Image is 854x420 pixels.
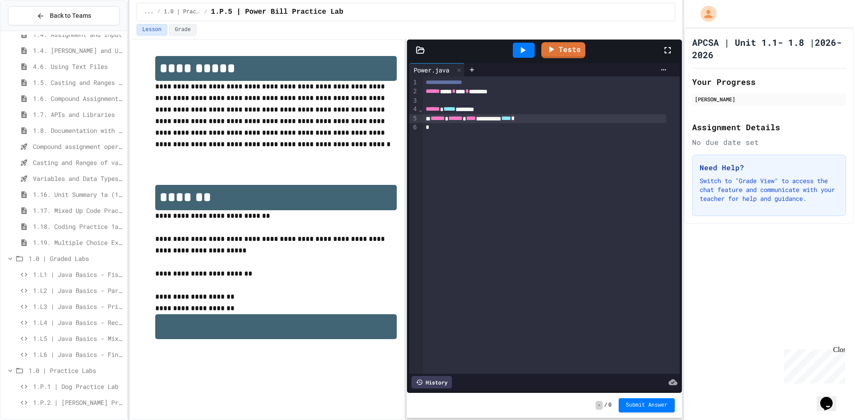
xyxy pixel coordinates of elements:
[33,174,123,183] span: Variables and Data Types - Quiz
[33,78,123,87] span: 1.5. Casting and Ranges of Values
[409,105,418,114] div: 4
[692,36,846,61] h1: APCSA | Unit 1.1- 1.8 |2026-2026
[33,110,123,119] span: 1.7. APIs and Libraries
[33,46,123,55] span: 1.4. [PERSON_NAME] and User Input
[33,270,123,279] span: 1.L1 | Java Basics - Fish Lab
[692,121,846,133] h2: Assignment Details
[33,94,123,103] span: 1.6. Compound Assignment Operators
[33,62,123,71] span: 4.6. Using Text Files
[411,376,452,388] div: History
[33,302,123,311] span: 1.L3 | Java Basics - Printing Code Lab
[169,24,197,36] button: Grade
[137,24,167,36] button: Lesson
[700,176,838,203] p: Switch to "Grade View" to access the chat feature and communicate with your teacher for help and ...
[409,63,465,76] div: Power.java
[157,8,160,16] span: /
[28,366,123,375] span: 1.0 | Practice Labs
[409,87,418,96] div: 2
[619,398,675,412] button: Submit Answer
[33,238,123,247] span: 1.19. Multiple Choice Exercises for Unit 1a (1.1-1.6)
[33,334,123,343] span: 1.L5 | Java Basics - Mixed Number Lab
[4,4,61,56] div: Chat with us now!Close
[33,158,123,167] span: Casting and Ranges of variables - Quiz
[33,126,123,135] span: 1.8. Documentation with Comments and Preconditions
[33,206,123,215] span: 1.17. Mixed Up Code Practice 1.1-1.6
[692,137,846,148] div: No due date set
[33,30,123,39] span: 1.4. Assignment and Input
[409,96,418,105] div: 3
[33,222,123,231] span: 1.18. Coding Practice 1a (1.1-1.6)
[608,402,612,409] span: 0
[33,350,123,359] span: 1.L6 | Java Basics - Final Calculator Lab
[604,402,608,409] span: /
[33,398,123,407] span: 1.P.2 | [PERSON_NAME] Practice Lab
[33,190,123,199] span: 1.16. Unit Summary 1a (1.1-1.6)
[700,162,838,173] h3: Need Help?
[164,8,201,16] span: 1.0 | Practice Labs
[418,106,423,113] span: Fold line
[211,7,343,17] span: 1.P.5 | Power Bill Practice Lab
[780,346,845,384] iframe: chat widget
[817,384,845,411] iframe: chat widget
[691,4,719,24] div: My Account
[50,11,91,20] span: Back to Teams
[626,402,668,409] span: Submit Answer
[695,95,843,103] div: [PERSON_NAME]
[692,76,846,88] h2: Your Progress
[33,286,123,295] span: 1.L2 | Java Basics - Paragraphs Lab
[409,65,454,75] div: Power.java
[28,254,123,263] span: 1.0 | Graded Labs
[596,401,602,410] span: -
[409,114,418,123] div: 5
[144,8,154,16] span: ...
[8,6,120,25] button: Back to Teams
[33,142,123,151] span: Compound assignment operators - Quiz
[204,8,207,16] span: /
[33,382,123,391] span: 1.P.1 | Dog Practice Lab
[409,78,418,87] div: 1
[409,123,418,132] div: 6
[541,42,585,58] a: Tests
[33,318,123,327] span: 1.L4 | Java Basics - Rectangle Lab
